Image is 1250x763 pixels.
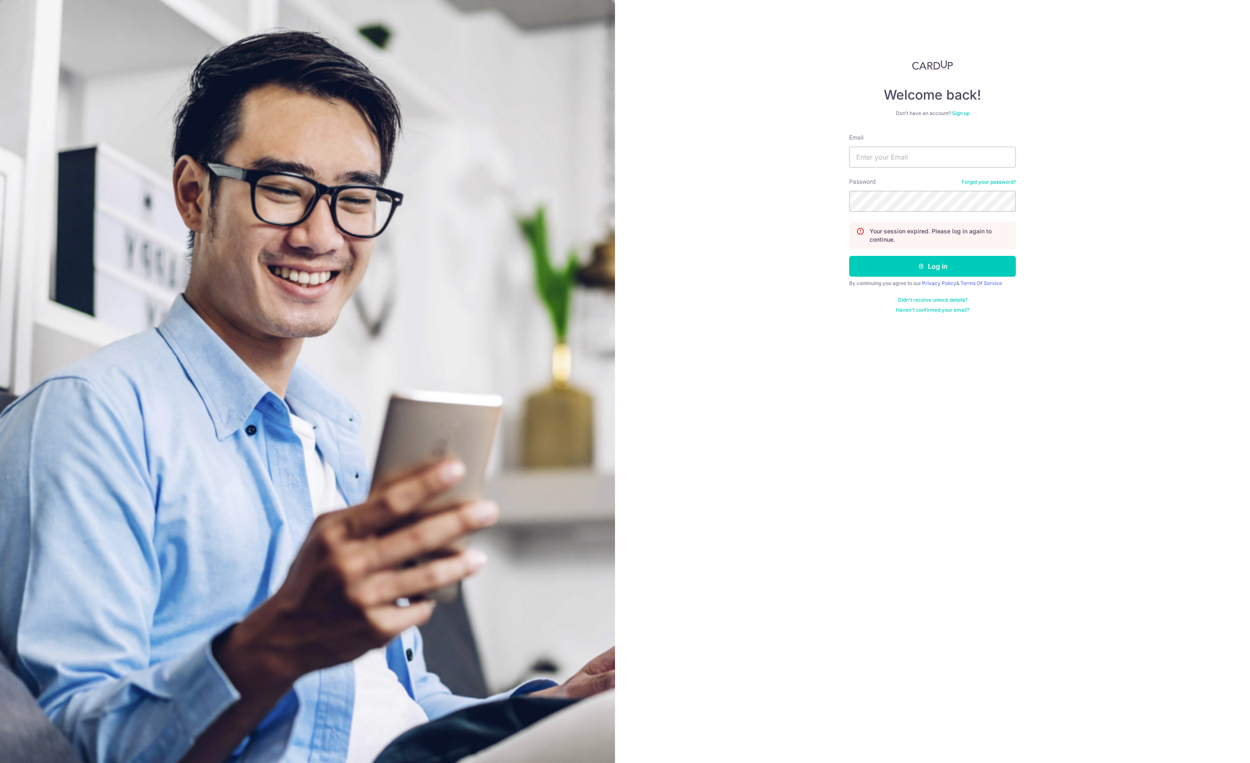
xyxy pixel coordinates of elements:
[849,178,876,186] label: Password
[960,280,1002,286] a: Terms Of Service
[849,280,1016,287] div: By continuing you agree to our &
[896,307,969,313] a: Haven't confirmed your email?
[849,87,1016,103] h4: Welcome back!
[849,133,863,142] label: Email
[912,60,953,70] img: CardUp Logo
[922,280,956,286] a: Privacy Policy
[962,179,1016,185] a: Forgot your password?
[952,110,970,116] a: Sign up
[870,227,1009,244] p: Your session expired. Please log in again to continue.
[849,147,1016,168] input: Enter your Email
[898,297,967,303] a: Didn't receive unlock details?
[849,110,1016,117] div: Don’t have an account?
[849,256,1016,277] button: Log in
